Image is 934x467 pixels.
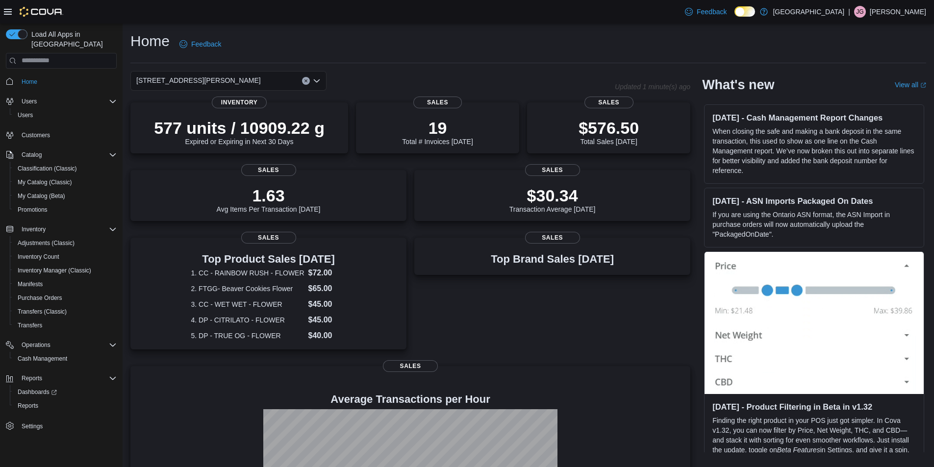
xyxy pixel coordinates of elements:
span: Operations [22,341,50,349]
span: Users [22,98,37,105]
span: Cash Management [18,355,67,363]
a: Feedback [176,34,225,54]
a: Transfers (Classic) [14,306,71,318]
span: Promotions [18,206,48,214]
button: Reports [10,399,121,413]
p: $30.34 [509,186,596,205]
button: My Catalog (Classic) [10,175,121,189]
button: Users [10,108,121,122]
span: Cash Management [14,353,117,365]
h3: [DATE] - ASN Imports Packaged On Dates [712,196,916,206]
span: Classification (Classic) [14,163,117,174]
span: Reports [18,402,38,410]
span: Inventory [18,223,117,235]
a: Classification (Classic) [14,163,81,174]
a: Purchase Orders [14,292,66,304]
button: Adjustments (Classic) [10,236,121,250]
p: [PERSON_NAME] [870,6,926,18]
dd: $65.00 [308,283,346,295]
span: Users [18,111,33,119]
button: Operations [2,338,121,352]
div: Transaction Average [DATE] [509,186,596,213]
h3: [DATE] - Product Filtering in Beta in v1.32 [712,402,916,412]
span: Transfers [14,320,117,331]
button: Transfers [10,319,121,332]
nav: Complex example [6,71,117,459]
button: Transfers (Classic) [10,305,121,319]
button: Clear input [302,77,310,85]
span: Transfers (Classic) [18,308,67,316]
span: Adjustments (Classic) [14,237,117,249]
span: Load All Apps in [GEOGRAPHIC_DATA] [27,29,117,49]
span: Sales [383,360,438,372]
span: Purchase Orders [18,294,62,302]
a: Dashboards [14,386,61,398]
a: My Catalog (Beta) [14,190,69,202]
span: Dashboards [14,386,117,398]
dd: $45.00 [308,298,346,310]
a: Adjustments (Classic) [14,237,78,249]
button: Open list of options [313,77,321,85]
p: 19 [402,118,473,138]
a: Transfers [14,320,46,331]
span: Home [22,78,37,86]
p: | [848,6,850,18]
span: Transfers (Classic) [14,306,117,318]
div: Jesus Gonzalez [854,6,866,18]
h3: Top Product Sales [DATE] [191,253,346,265]
span: Users [14,109,117,121]
a: Settings [18,420,47,432]
span: Sales [525,232,580,244]
span: Sales [241,232,296,244]
span: Customers [18,129,117,141]
span: Sales [584,97,633,108]
button: Inventory Manager (Classic) [10,264,121,277]
a: Users [14,109,37,121]
p: Finding the right product in your POS just got simpler. In Cova v1.32, you can now filter by Pric... [712,416,916,465]
p: [GEOGRAPHIC_DATA] [773,6,844,18]
h3: Top Brand Sales [DATE] [491,253,614,265]
button: Users [18,96,41,107]
h4: Average Transactions per Hour [138,393,682,405]
p: $576.50 [579,118,639,138]
span: Inventory Manager (Classic) [14,265,117,276]
span: Settings [22,422,43,430]
a: Feedback [681,2,731,22]
button: Inventory [18,223,50,235]
span: Inventory [212,97,267,108]
span: Settings [18,419,117,432]
span: Catalog [22,151,42,159]
span: Sales [413,97,462,108]
a: Dashboards [10,385,121,399]
svg: External link [920,82,926,88]
span: Reports [18,372,117,384]
span: Reports [14,400,117,412]
span: Catalog [18,149,117,161]
a: Promotions [14,204,51,216]
span: Reports [22,374,42,382]
a: Inventory Manager (Classic) [14,265,95,276]
span: My Catalog (Beta) [14,190,117,202]
button: Catalog [18,149,46,161]
div: Total # Invoices [DATE] [402,118,473,146]
span: Classification (Classic) [18,165,77,172]
div: Expired or Expiring in Next 30 Days [154,118,325,146]
span: Inventory [22,225,46,233]
span: Transfers [18,321,42,329]
p: 1.63 [217,186,321,205]
p: Updated 1 minute(s) ago [615,83,690,91]
a: Manifests [14,278,47,290]
div: Total Sales [DATE] [579,118,639,146]
dt: 2. FTGG- Beaver Cookies Flower [191,284,304,294]
p: If you are using the Ontario ASN format, the ASN Import in purchase orders will now automatically... [712,210,916,239]
h3: [DATE] - Cash Management Report Changes [712,113,916,123]
button: Purchase Orders [10,291,121,305]
img: Cova [20,7,63,17]
button: Classification (Classic) [10,162,121,175]
span: My Catalog (Classic) [14,176,117,188]
span: Dashboards [18,388,57,396]
span: JG [856,6,863,18]
button: My Catalog (Beta) [10,189,121,203]
span: Customers [22,131,50,139]
dt: 1. CC - RAINBOW RUSH - FLOWER [191,268,304,278]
